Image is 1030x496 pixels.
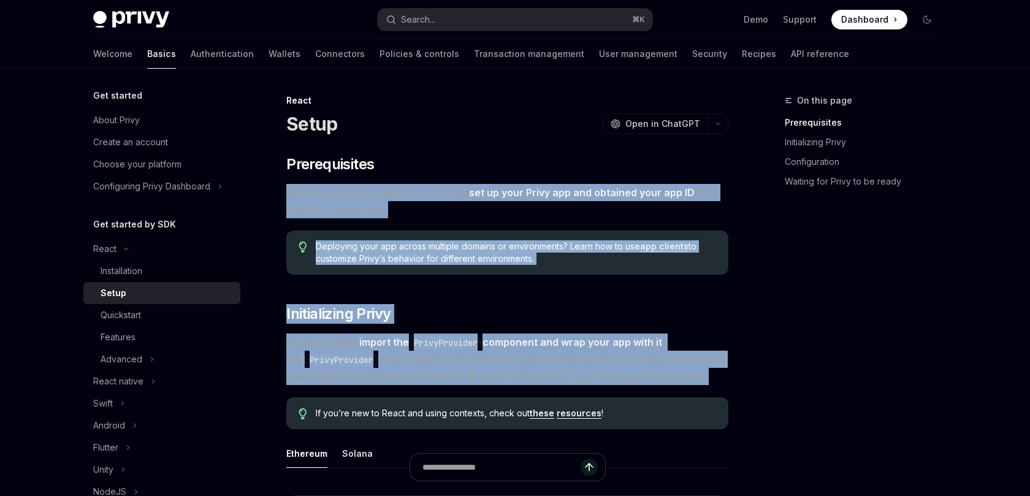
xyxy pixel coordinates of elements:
span: Open in ChatGPT [625,118,700,130]
button: Open search [378,9,652,31]
div: Swift [93,396,113,411]
a: Choose your platform [83,153,240,175]
a: Transaction management [474,39,584,69]
a: Waiting for Privy to be ready [785,172,947,191]
div: Flutter [93,440,118,455]
button: Toggle React native section [83,370,240,392]
code: PrivyProvider [305,353,378,367]
h5: Get started [93,88,142,103]
a: Support [783,13,817,26]
h5: Get started by SDK [93,217,176,232]
a: Quickstart [83,304,240,326]
div: React native [93,374,143,389]
div: Ethereum [286,439,327,468]
a: app clients [640,241,689,252]
button: Toggle Android section [83,414,240,437]
a: Create an account [83,131,240,153]
a: Welcome [93,39,132,69]
div: Solana [342,439,373,468]
div: Configuring Privy Dashboard [93,179,210,194]
a: Security [692,39,727,69]
button: Toggle Configuring Privy Dashboard section [83,175,240,197]
a: Wallets [269,39,300,69]
div: Installation [101,264,142,278]
div: Search... [401,12,435,27]
span: If you’re new to React and using contexts, check out ! [316,407,716,419]
a: Demo [744,13,768,26]
a: set up your Privy app and obtained your app ID [469,186,695,199]
div: Setup [101,286,126,300]
a: Policies & controls [380,39,459,69]
div: Choose your platform [93,157,181,172]
h1: Setup [286,113,337,135]
span: Prerequisites [286,155,374,174]
input: Ask a question... [422,454,581,481]
a: Installation [83,260,240,282]
a: Connectors [315,39,365,69]
span: On this page [797,93,852,108]
a: About Privy [83,109,240,131]
span: Deploying your app across multiple domains or environments? Learn how to use to customize Privy’s... [316,240,716,265]
img: dark logo [93,11,169,28]
div: Unity [93,462,113,477]
svg: Tip [299,408,307,419]
button: Toggle Unity section [83,459,240,481]
strong: import the component and wrap your app with it [359,336,662,348]
a: Features [83,326,240,348]
a: Dashboard [831,10,907,29]
button: Open in ChatGPT [603,113,708,134]
svg: Tip [299,242,307,253]
a: Configuration [785,152,947,172]
span: Initializing Privy [286,304,391,324]
div: React [93,242,116,256]
a: Recipes [742,39,776,69]
a: Initializing Privy [785,132,947,152]
div: Advanced [101,352,142,367]
div: Create an account [93,135,168,150]
a: Setup [83,282,240,304]
em: any [428,353,444,365]
a: User management [599,39,677,69]
span: Before you begin, make sure you have from the Privy Dashboard. [286,184,728,218]
button: Toggle React section [83,238,240,260]
span: In your project, . The must wrap component or page that will use the Privy React SDK, and it is g... [286,334,728,385]
code: PrivyProvider [409,336,483,349]
div: Quickstart [101,308,141,322]
a: API reference [791,39,849,69]
div: Android [93,418,125,433]
a: Basics [147,39,176,69]
span: ⌘ K [632,15,645,25]
button: Toggle Flutter section [83,437,240,459]
a: these [530,408,554,419]
div: About Privy [93,113,140,128]
div: React [286,94,728,107]
button: Toggle Advanced section [83,348,240,370]
button: Send message [581,459,598,476]
a: Prerequisites [785,113,947,132]
button: Toggle Swift section [83,392,240,414]
div: Features [101,330,135,345]
span: Dashboard [841,13,888,26]
a: Authentication [191,39,254,69]
button: Toggle dark mode [917,10,937,29]
a: resources [557,408,601,419]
